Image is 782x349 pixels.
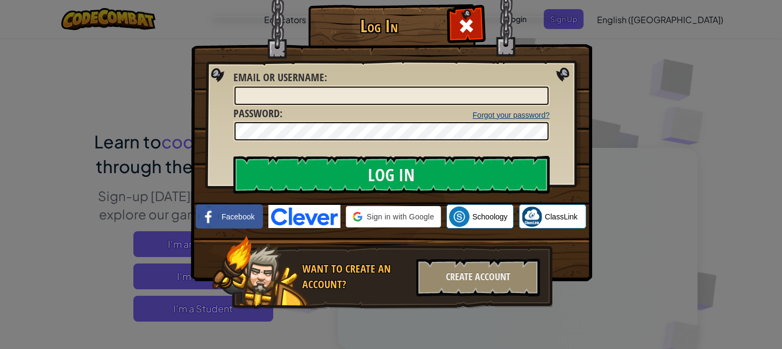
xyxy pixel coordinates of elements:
span: Schoology [472,211,507,222]
div: Create Account [416,259,540,296]
span: Facebook [222,211,254,222]
img: clever-logo-blue.png [268,205,340,228]
div: Want to create an account? [302,261,410,292]
a: Forgot your password? [473,111,550,119]
h1: Log In [311,17,448,35]
span: Sign in with Google [367,211,434,222]
input: Log In [233,156,550,194]
span: Password [233,106,280,120]
div: Sign in with Google [346,206,441,227]
label: : [233,106,282,122]
span: Email or Username [233,70,324,84]
img: facebook_small.png [198,206,219,227]
img: schoology.png [449,206,470,227]
img: classlink-logo-small.png [522,206,542,227]
label: : [233,70,327,86]
span: ClassLink [545,211,578,222]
